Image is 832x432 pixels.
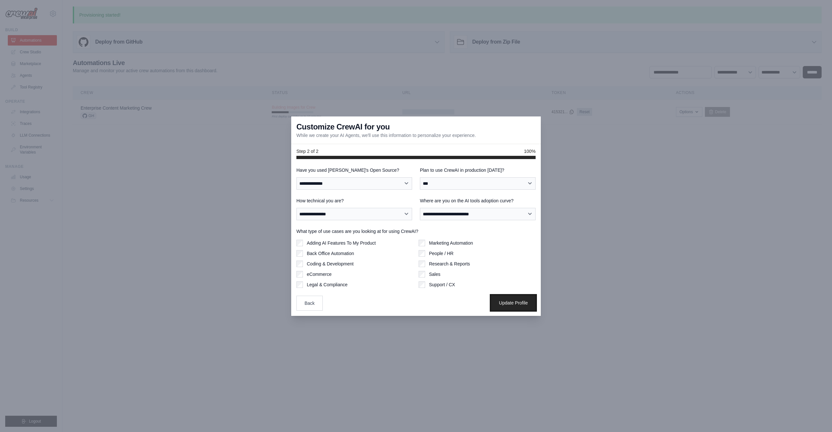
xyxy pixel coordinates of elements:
label: Research & Reports [429,261,470,267]
label: Plan to use CrewAI in production [DATE]? [420,167,536,173]
span: Step 2 of 2 [296,148,318,155]
label: People / HR [429,250,453,257]
label: Sales [429,271,440,277]
label: Adding AI Features To My Product [307,240,376,246]
label: Marketing Automation [429,240,473,246]
label: Back Office Automation [307,250,354,257]
label: Legal & Compliance [307,281,347,288]
p: While we create your AI Agents, we'll use this information to personalize your experience. [296,132,476,139]
label: Have you used [PERSON_NAME]'s Open Source? [296,167,412,173]
label: eCommerce [307,271,331,277]
h3: Customize CrewAI for you [296,122,390,132]
label: Support / CX [429,281,455,288]
label: What type of use cases are you looking at for using CrewAI? [296,228,536,235]
label: How technical you are? [296,197,412,204]
span: 100% [524,148,536,155]
label: Where are you on the AI tools adoption curve? [420,197,536,204]
button: Update Profile [491,295,536,310]
button: Back [296,296,323,311]
label: Coding & Development [307,261,354,267]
